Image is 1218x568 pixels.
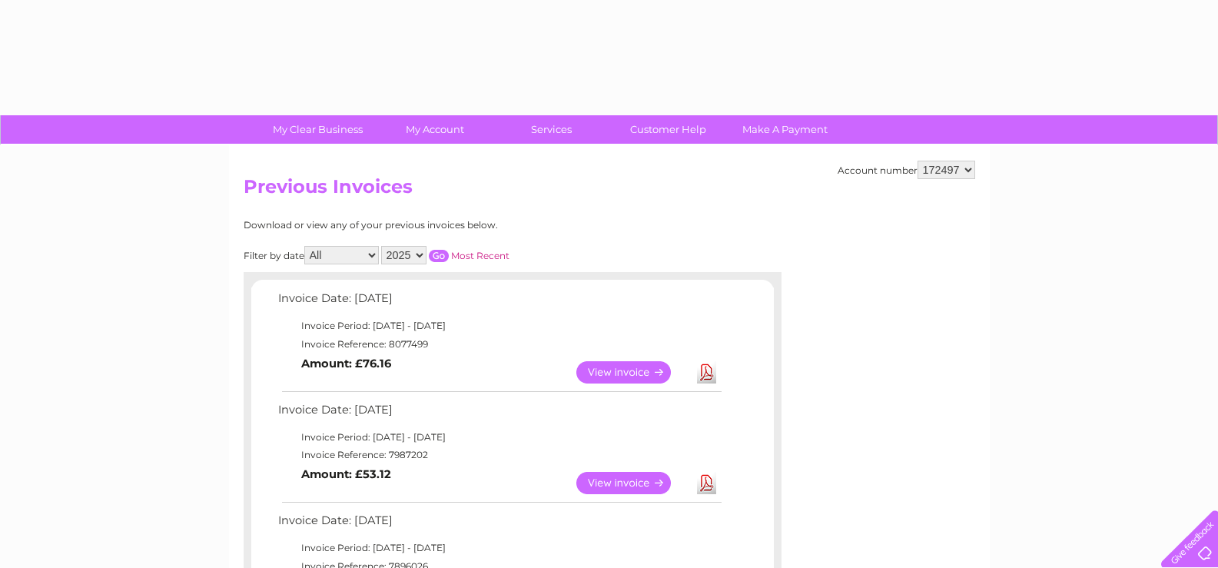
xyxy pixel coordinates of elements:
[722,115,848,144] a: Make A Payment
[697,472,716,494] a: Download
[274,510,724,539] td: Invoice Date: [DATE]
[274,288,724,317] td: Invoice Date: [DATE]
[301,467,391,481] b: Amount: £53.12
[488,115,615,144] a: Services
[576,472,689,494] a: View
[274,335,724,354] td: Invoice Reference: 8077499
[244,220,647,231] div: Download or view any of your previous invoices below.
[371,115,498,144] a: My Account
[697,361,716,384] a: Download
[301,357,391,370] b: Amount: £76.16
[274,446,724,464] td: Invoice Reference: 7987202
[244,246,647,264] div: Filter by date
[274,539,724,557] td: Invoice Period: [DATE] - [DATE]
[838,161,975,179] div: Account number
[254,115,381,144] a: My Clear Business
[576,361,689,384] a: View
[274,317,724,335] td: Invoice Period: [DATE] - [DATE]
[451,250,509,261] a: Most Recent
[244,176,975,205] h2: Previous Invoices
[274,428,724,447] td: Invoice Period: [DATE] - [DATE]
[605,115,732,144] a: Customer Help
[274,400,724,428] td: Invoice Date: [DATE]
